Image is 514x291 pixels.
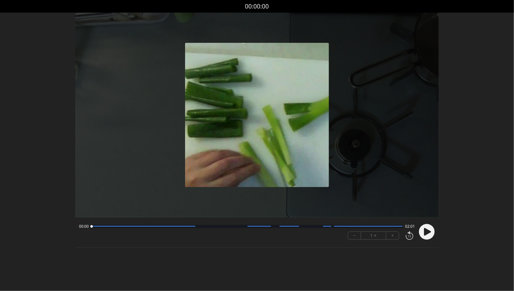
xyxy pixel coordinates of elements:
a: 00:00:00 [245,2,269,11]
span: 02:01 [405,224,415,229]
div: 1 × [361,232,386,239]
button: − [348,232,361,239]
img: Poster Image [185,43,329,187]
span: 00:00 [79,224,89,229]
button: + [386,232,399,239]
